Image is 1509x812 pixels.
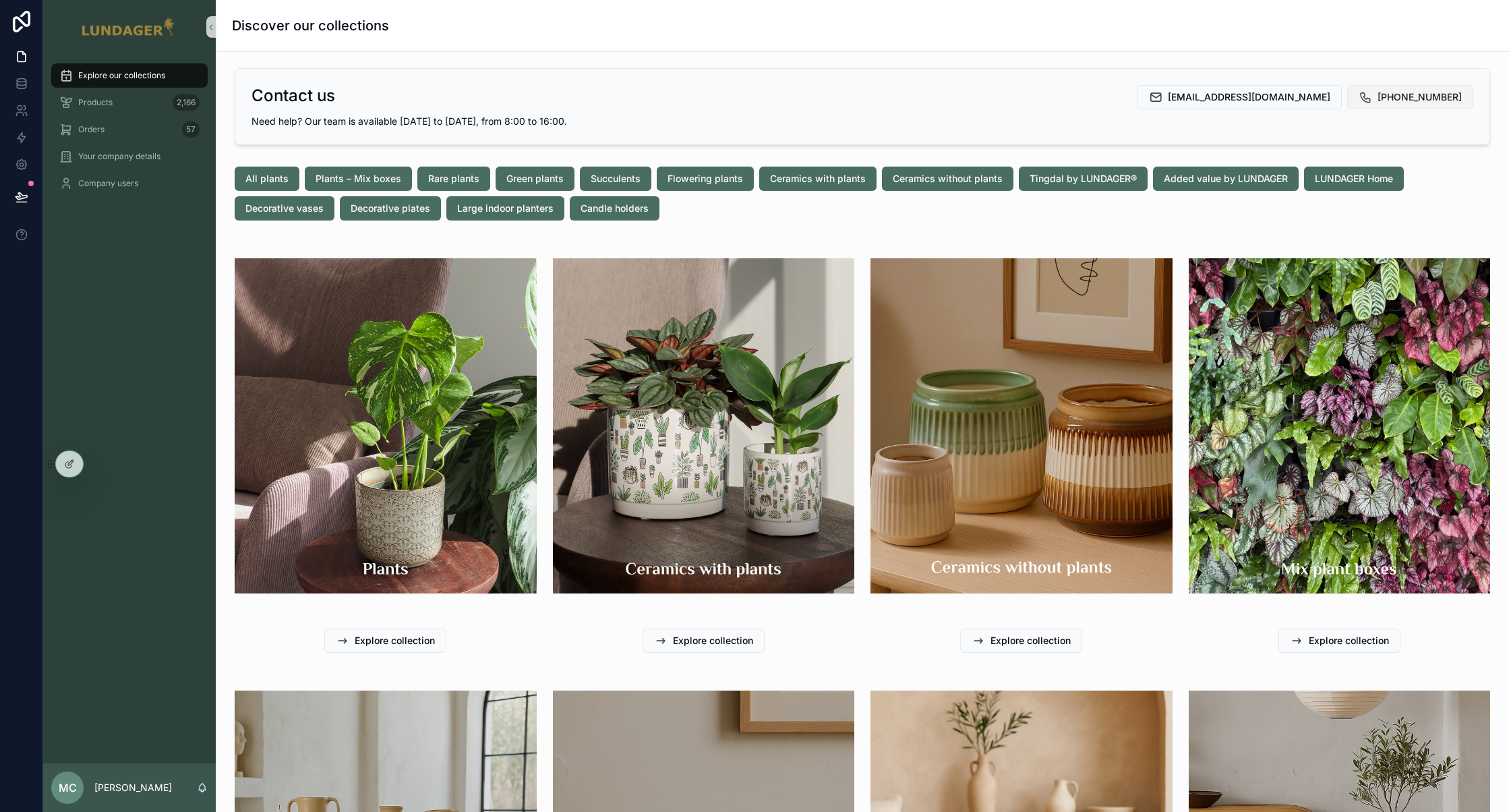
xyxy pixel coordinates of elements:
[43,54,216,213] div: scrollable content
[1315,172,1393,185] span: LUNDAGER Home
[1153,167,1299,191] button: Added value by LUNDAGER
[506,172,564,185] span: Green plants
[1164,172,1288,185] span: Added value by LUNDAGER
[232,16,389,35] h1: Discover our collections
[496,167,574,191] button: Green plants
[990,634,1071,647] span: Explore collection
[51,117,208,142] a: Orders57
[245,202,324,215] span: Decorative vases
[1168,90,1330,104] span: [EMAIL_ADDRESS][DOMAIN_NAME]
[51,90,208,115] a: Products2,166
[78,124,105,135] span: Orders
[251,115,567,127] span: Need help? Our team is available [DATE] to [DATE], from 8:00 to 16:00.
[446,196,564,221] button: Large indoor planters
[245,172,289,185] span: All plants
[770,172,866,185] span: Ceramics with plants
[51,144,208,169] a: Your company details
[51,63,208,88] a: Explore our collections
[657,167,754,191] button: Flowering plants
[893,172,1003,185] span: Ceramics without plants
[324,629,446,653] button: Explore collection
[1019,167,1148,191] button: Tingdal by LUNDAGER®
[882,167,1013,191] button: Ceramics without plants
[417,167,490,191] button: Rare plants
[759,167,877,191] button: Ceramics with plants
[1304,167,1404,191] button: LUNDAGER Home
[235,167,299,191] button: All plants
[78,70,165,81] span: Explore our collections
[457,202,554,215] span: Large indoor planters
[553,258,855,593] img: 33768-ceramics-with-plants.png
[94,781,172,794] p: [PERSON_NAME]
[81,16,177,38] img: App logo
[1189,258,1491,593] img: 33770-mix-plant-boxes.png
[870,258,1173,593] img: 33769-ceramics-without-plants.png
[351,202,430,215] span: Decorative plates
[173,94,200,111] div: 2,166
[591,172,641,185] span: Succulents
[1030,172,1137,185] span: Tingdal by LUNDAGER®
[673,634,753,647] span: Explore collection
[580,167,651,191] button: Succulents
[235,196,334,221] button: Decorative vases
[668,172,743,185] span: Flowering plants
[305,167,412,191] button: Plants – Mix boxes
[78,97,113,108] span: Products
[59,780,77,796] span: MC
[960,629,1082,653] button: Explore collection
[251,85,335,107] h2: Contact us
[78,178,138,189] span: Company users
[428,172,479,185] span: Rare plants
[78,151,160,162] span: Your company details
[51,171,208,196] a: Company users
[316,172,401,185] span: Plants – Mix boxes
[1347,85,1473,109] button: [PHONE_NUMBER]
[570,196,659,221] button: Candle holders
[1378,90,1462,104] span: [PHONE_NUMBER]
[581,202,649,215] span: Candle holders
[182,121,200,138] div: 57
[1309,634,1389,647] span: Explore collection
[340,196,441,221] button: Decorative plates
[643,629,765,653] button: Explore collection
[1137,85,1342,109] button: [EMAIL_ADDRESS][DOMAIN_NAME]
[1278,629,1400,653] button: Explore collection
[235,258,537,593] img: 33767-plants.png
[355,634,435,647] span: Explore collection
